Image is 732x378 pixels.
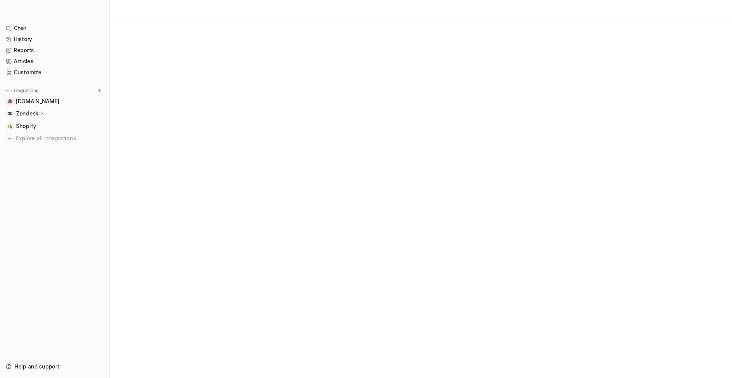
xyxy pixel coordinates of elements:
a: Articles [3,56,106,67]
a: Customize [3,67,106,78]
span: Explore all integrations [16,132,103,144]
a: Reports [3,45,106,56]
a: comforth.se[DOMAIN_NAME] [3,96,106,107]
button: Integrations [3,87,41,94]
p: Integrations [11,88,39,94]
span: [DOMAIN_NAME] [16,98,59,105]
img: explore all integrations [6,135,14,142]
a: History [3,34,106,45]
a: Chat [3,23,106,34]
p: Zendesk [16,110,39,117]
a: Help and support [3,361,106,372]
span: Shopify [16,122,36,130]
img: expand menu [5,88,10,93]
img: menu_add.svg [97,88,102,93]
img: Zendesk [8,111,12,116]
img: comforth.se [8,99,12,104]
a: ShopifyShopify [3,121,106,131]
a: Explore all integrations [3,133,106,144]
img: Shopify [8,124,12,128]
